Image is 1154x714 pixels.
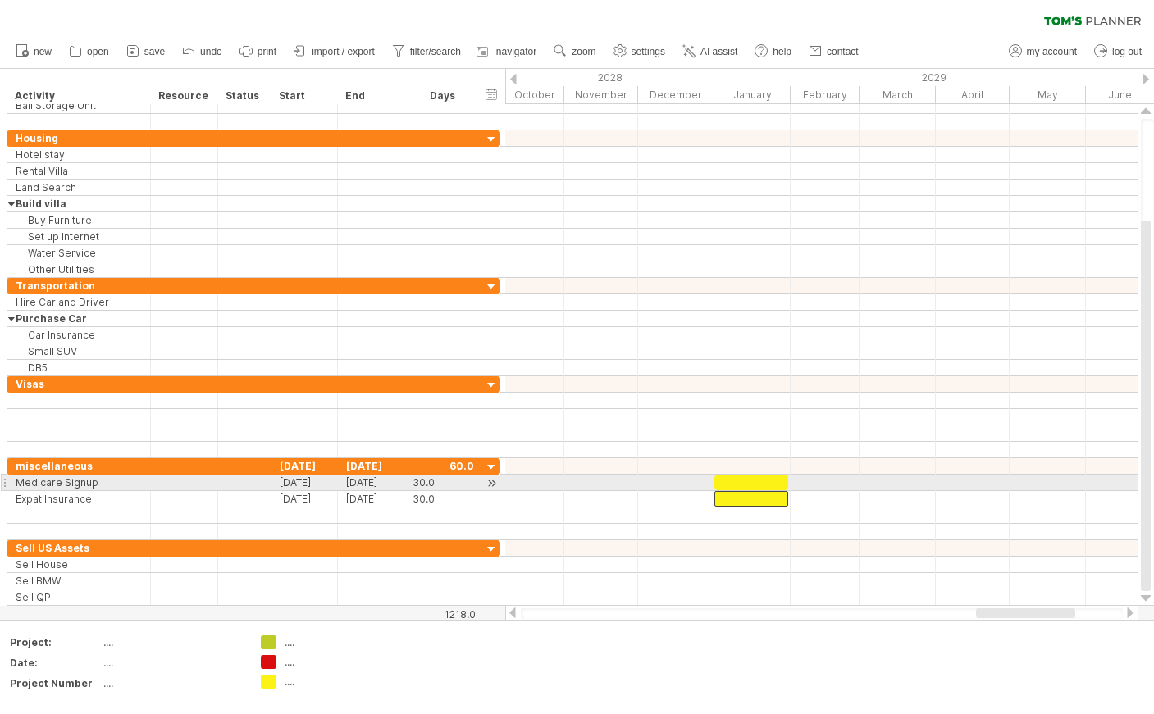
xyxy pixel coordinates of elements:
[16,278,142,293] div: Transportation
[271,458,338,474] div: [DATE]
[1090,41,1147,62] a: log out
[338,475,404,490] div: [DATE]
[258,46,276,57] span: print
[750,41,796,62] a: help
[773,46,791,57] span: help
[16,491,142,507] div: Expat Insurance
[860,86,936,103] div: March 2029
[16,360,142,375] div: DB5
[1112,46,1142,57] span: log out
[345,88,395,104] div: End
[285,655,374,669] div: ....
[103,676,241,690] div: ....
[496,46,536,57] span: navigator
[1005,41,1082,62] a: my account
[65,41,114,62] a: open
[34,46,52,57] span: new
[1027,46,1077,57] span: my account
[235,41,281,62] a: print
[290,41,380,62] a: import / export
[936,86,1010,103] div: April 2029
[609,41,670,62] a: settings
[16,589,142,605] div: Sell QP
[805,41,864,62] a: contact
[11,41,57,62] a: new
[279,88,328,104] div: Start
[488,86,564,103] div: October 2028
[632,46,665,57] span: settings
[200,46,222,57] span: undo
[103,635,241,649] div: ....
[15,88,141,104] div: Activity
[700,46,737,57] span: AI assist
[16,196,142,211] div: Build villa
[16,180,142,195] div: Land Search
[16,294,142,310] div: Hire Car and Driver
[1010,86,1086,103] div: May 2029
[413,475,474,490] div: 30.0
[16,327,142,343] div: Car Insurance
[572,46,595,57] span: zoom
[16,147,142,162] div: Hotel stay
[16,163,142,179] div: Rental Villa
[271,475,338,490] div: [DATE]
[312,46,375,57] span: import / export
[550,41,600,62] a: zoom
[144,46,165,57] span: save
[16,376,142,392] div: Visas
[791,86,860,103] div: February 2029
[158,88,208,104] div: Resource
[285,635,374,649] div: ....
[638,86,714,103] div: December 2028
[484,475,499,492] div: scroll to activity
[714,86,791,103] div: January 2029
[474,41,541,62] a: navigator
[16,540,142,556] div: Sell US Assets
[338,491,404,507] div: [DATE]
[122,41,170,62] a: save
[16,229,142,244] div: Set up Internet
[16,261,142,277] div: Other Utilities
[404,88,481,104] div: Days
[16,212,142,228] div: Buy Furniture
[827,46,859,57] span: contact
[410,46,461,57] span: filter/search
[10,635,100,649] div: Project:
[16,573,142,589] div: Sell BMW
[564,86,638,103] div: November 2028
[678,41,742,62] a: AI assist
[271,491,338,507] div: [DATE]
[16,343,142,359] div: Small SUV
[388,41,466,62] a: filter/search
[338,458,404,474] div: [DATE]
[405,608,476,621] div: 1218.0
[16,557,142,572] div: Sell House
[16,475,142,490] div: Medicare Signup
[413,491,474,507] div: 30.0
[226,88,262,104] div: Status
[10,656,100,670] div: Date:
[178,41,227,62] a: undo
[16,130,142,146] div: Housing
[16,245,142,261] div: Water Service
[285,675,374,689] div: ....
[10,676,100,690] div: Project Number
[16,458,142,474] div: miscellaneous
[103,656,241,670] div: ....
[87,46,109,57] span: open
[16,98,142,113] div: Bali Storage Unit
[16,311,142,326] div: Purchase Car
